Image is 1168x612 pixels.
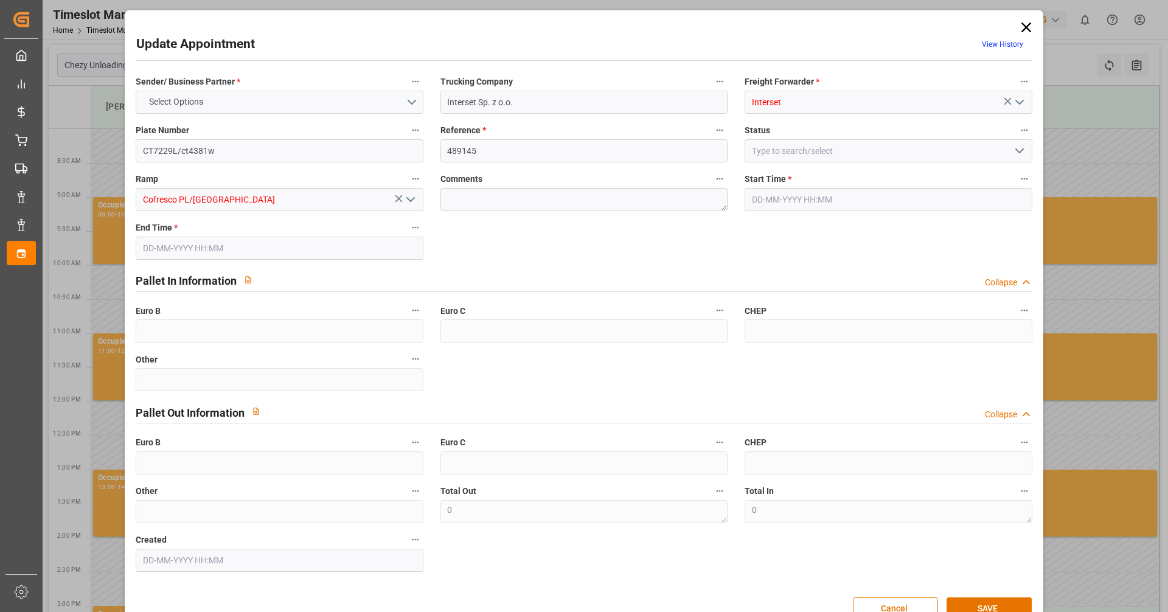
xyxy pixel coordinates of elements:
span: Other [136,353,158,366]
span: Trucking Company [440,75,513,88]
button: View description [245,400,268,423]
button: Ramp [408,171,423,187]
span: CHEP [745,436,766,449]
h2: Pallet In Information [136,273,237,289]
h2: Update Appointment [136,35,255,54]
span: Status [745,124,770,137]
button: Other [408,351,423,367]
button: open menu [1009,142,1027,161]
span: CHEP [745,305,766,318]
button: Total Out [712,483,728,499]
button: View description [237,268,260,291]
span: Freight Forwarder [745,75,819,88]
span: Euro B [136,436,161,449]
input: DD-MM-YYYY HH:MM [136,237,423,260]
span: Ramp [136,173,158,186]
button: Plate Number [408,122,423,138]
span: Euro B [136,305,161,318]
span: Other [136,485,158,498]
span: Select Options [143,96,209,108]
button: open menu [136,91,423,114]
h2: Pallet Out Information [136,405,245,421]
button: CHEP [1017,302,1032,318]
button: Euro C [712,434,728,450]
button: open menu [400,190,419,209]
span: Total In [745,485,774,498]
textarea: 0 [745,500,1032,523]
a: View History [982,40,1023,49]
div: Collapse [985,408,1017,421]
button: Sender/ Business Partner * [408,74,423,89]
input: Type to search/select [745,139,1032,162]
button: Euro C [712,302,728,318]
textarea: 0 [440,500,728,523]
span: Created [136,534,167,546]
button: Total In [1017,483,1032,499]
span: Euro C [440,305,465,318]
button: Reference * [712,122,728,138]
button: Status [1017,122,1032,138]
button: Trucking Company [712,74,728,89]
input: DD-MM-YYYY HH:MM [745,188,1032,211]
button: Created [408,532,423,548]
span: End Time [136,221,178,234]
span: Plate Number [136,124,189,137]
button: CHEP [1017,434,1032,450]
input: Type to search/select [136,188,423,211]
button: Freight Forwarder * [1017,74,1032,89]
button: Comments [712,171,728,187]
span: Euro C [440,436,465,449]
button: Euro B [408,434,423,450]
span: Reference [440,124,486,137]
button: open menu [1009,93,1027,112]
span: Start Time [745,173,791,186]
span: Total Out [440,485,476,498]
span: Sender/ Business Partner [136,75,240,88]
div: Collapse [985,276,1017,289]
button: End Time * [408,220,423,235]
button: Other [408,483,423,499]
span: Comments [440,173,482,186]
button: Start Time * [1017,171,1032,187]
input: DD-MM-YYYY HH:MM [136,549,423,572]
button: Euro B [408,302,423,318]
